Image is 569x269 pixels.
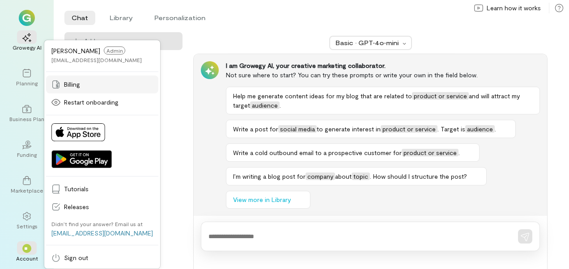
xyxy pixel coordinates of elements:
[306,172,335,180] span: company
[233,92,412,100] span: Help me generate content ideas for my blog that are related to
[104,46,125,55] span: Admin
[46,198,158,216] a: Releases
[17,223,38,230] div: Settings
[495,125,496,133] span: .
[381,125,437,133] span: product or service
[11,26,43,58] a: Growegy AI
[51,47,100,55] span: [PERSON_NAME]
[226,143,480,162] button: Write a cold outbound email to a prospective customer forproduct or service.
[226,167,487,185] button: I’m writing a blog post forcompanyabouttopic. How should I structure the post?
[11,169,43,201] a: Marketplace
[46,249,158,267] a: Sign out
[11,97,43,130] a: Business Plan
[46,180,158,198] a: Tutorials
[402,149,459,156] span: product or service
[11,187,43,194] div: Marketplace
[487,4,541,13] span: Learn how it works
[352,172,370,180] span: topic
[16,80,38,87] div: Planning
[250,101,280,109] span: audience
[64,11,95,25] li: Chat
[226,70,540,80] div: Not sure where to start? You can try these prompts or write your own in the field below.
[233,195,291,204] span: View more in Library
[459,149,460,156] span: .
[226,120,516,138] button: Write a post forsocial mediato generate interest inproduct or service. Target isaudience.
[226,191,310,209] button: View more in Library
[11,133,43,165] a: Funding
[46,93,158,111] a: Restart onboarding
[147,11,212,25] li: Personalization
[51,123,105,141] img: Download on App Store
[13,44,42,51] div: Growegy AI
[11,205,43,237] a: Settings
[64,98,153,107] span: Restart onboarding
[84,37,175,46] span: Add new
[102,11,140,25] li: Library
[280,101,281,109] span: .
[412,92,469,100] span: product or service
[16,255,38,262] div: Account
[51,150,112,168] img: Get it on Google Play
[317,125,381,133] span: to generate interest in
[278,125,317,133] span: social media
[64,185,153,193] span: Tutorials
[233,149,402,156] span: Write a cold outbound email to a prospective customer for
[17,151,37,158] div: Funding
[437,125,465,133] span: . Target is
[11,62,43,94] a: Planning
[465,125,495,133] span: audience
[335,38,400,47] div: Basic · GPT‑4o‑mini
[46,76,158,93] a: Billing
[370,172,467,180] span: . How should I structure the post?
[335,172,352,180] span: about
[226,61,540,70] div: I am Growegy AI, your creative marketing collaborator.
[51,220,143,227] div: Didn’t find your answer? Email us at
[233,125,278,133] span: Write a post for
[64,202,153,211] span: Releases
[64,253,153,262] span: Sign out
[51,56,142,63] div: [EMAIL_ADDRESS][DOMAIN_NAME]
[51,229,153,237] a: [EMAIL_ADDRESS][DOMAIN_NAME]
[64,80,153,89] span: Billing
[9,115,44,122] div: Business Plan
[226,87,540,114] button: Help me generate content ideas for my blog that are related toproduct or serviceand will attract ...
[233,172,306,180] span: I’m writing a blog post for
